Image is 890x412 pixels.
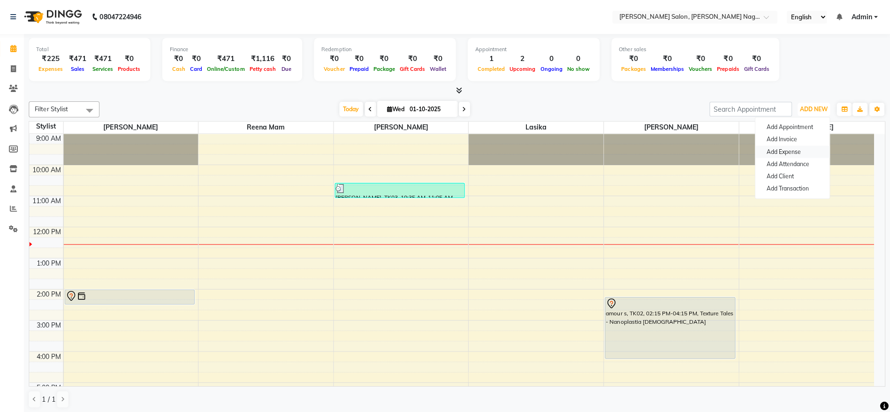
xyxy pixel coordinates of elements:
a: Add Client [756,169,830,182]
span: Package [373,65,400,72]
div: 3:00 PM [39,319,67,329]
div: ₹0 [281,53,297,64]
div: 10:00 AM [35,164,67,174]
div: 4:00 PM [39,350,67,360]
span: [PERSON_NAME] [605,121,739,133]
div: ₹0 [715,53,742,64]
div: Redemption [324,45,450,53]
span: Memberships [649,65,687,72]
span: Vouchers [687,65,715,72]
a: Add Expense [756,145,830,157]
div: amour s, TK02, 02:15 PM-04:15 PM, Texture Tales - Nanoplastia [DEMOGRAPHIC_DATA] [607,296,736,357]
div: Appointment [477,45,593,53]
div: ₹0 [430,53,450,64]
span: Wed [387,105,409,112]
span: Today [342,101,365,116]
span: [PERSON_NAME] [740,121,874,133]
div: 2:00 PM [39,288,67,298]
div: 2 [509,53,540,64]
div: ₹471 [208,53,250,64]
button: Add Appointment [756,121,830,133]
div: Finance [173,45,297,53]
div: ₹0 [742,53,772,64]
span: [PERSON_NAME] [336,121,471,133]
div: ₹0 [119,53,146,64]
div: ₹0 [687,53,715,64]
div: Other sales [620,45,772,53]
input: Search Appointment [710,101,792,116]
div: 12:00 PM [35,226,67,236]
span: Cash [173,65,191,72]
div: 0 [566,53,593,64]
div: ₹0 [350,53,373,64]
img: logo [24,4,88,30]
div: [PERSON_NAME], TK03, 10:35 AM-11:05 AM, Body Essentials - Upper Lip / Chin / Lower Lip (₹249) [338,183,467,197]
a: Add Invoice [756,133,830,145]
span: Completed [477,65,509,72]
span: Voucher [324,65,350,72]
span: Upcoming [509,65,540,72]
span: Petty cash [250,65,281,72]
div: Stylist [33,121,67,131]
span: Services [94,65,119,72]
span: ADD NEW [800,105,828,112]
div: ₹0 [173,53,191,64]
div: 1:00 PM [39,257,67,267]
span: Wallet [430,65,450,72]
div: 9:00 AM [38,133,67,143]
span: No show [566,65,593,72]
span: Prepaids [715,65,742,72]
div: ₹0 [649,53,687,64]
span: Admin [852,12,872,22]
div: ₹1,116 [250,53,281,64]
div: ₹225 [40,53,69,64]
span: Prepaid [350,65,373,72]
span: Gift Cards [400,65,430,72]
span: Online/Custom [208,65,250,72]
button: ADD NEW [798,102,830,115]
span: Ongoing [540,65,566,72]
div: Total [40,45,146,53]
div: ₹471 [69,53,94,64]
span: Due [282,65,297,72]
div: ₹471 [94,53,119,64]
input: 2025-10-01 [409,102,456,116]
a: Add Transaction [756,182,830,194]
span: [PERSON_NAME] [68,121,202,133]
div: 11:00 AM [35,195,67,205]
span: Packages [620,65,649,72]
span: 1 / 1 [46,393,59,403]
span: Products [119,65,146,72]
span: Gift Cards [742,65,772,72]
b: 08047224946 [103,4,145,30]
span: Expenses [40,65,69,72]
div: ₹0 [620,53,649,64]
div: PRIYA, TK01, 02:00 PM-02:30 PM, [DEMOGRAPHIC_DATA] Hair Cut - Senior Stylist [69,289,198,303]
div: ₹0 [400,53,430,64]
div: 5:00 PM [39,381,67,391]
span: Card [191,65,208,72]
span: reena mam [202,121,336,133]
div: 1 [477,53,509,64]
span: lasika [471,121,605,133]
span: Filter Stylist [39,105,72,112]
div: 0 [540,53,566,64]
div: ₹0 [191,53,208,64]
a: Add Attendance [756,157,830,169]
div: ₹0 [373,53,400,64]
span: Sales [72,65,91,72]
div: ₹0 [324,53,350,64]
